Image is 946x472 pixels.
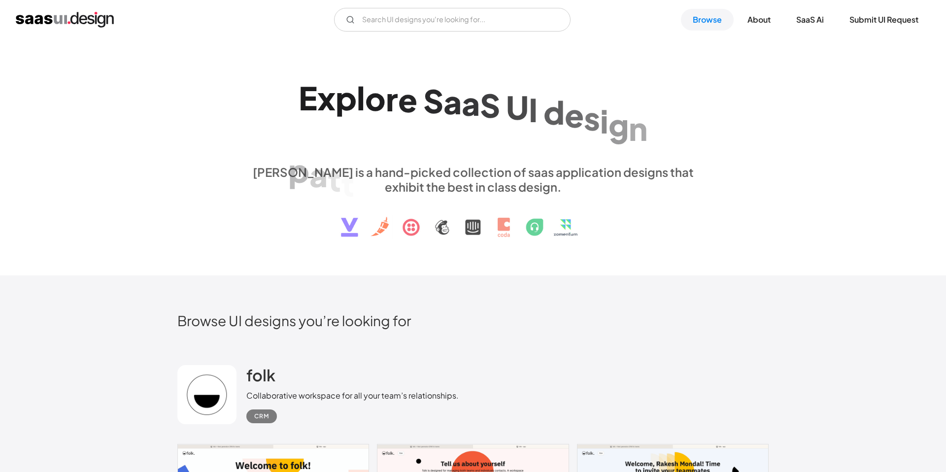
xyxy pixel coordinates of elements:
a: Browse [681,9,734,31]
div: S [423,82,443,120]
div: E [299,79,317,117]
div: CRM [254,410,269,422]
a: About [736,9,782,31]
div: o [365,79,386,117]
form: Email Form [334,8,571,32]
h2: Browse UI designs you’re looking for [177,312,769,329]
a: SaaS Ai [784,9,836,31]
div: a [462,85,480,123]
h2: folk [246,365,275,385]
div: l [357,79,365,117]
h1: Explore SaaS UI design patterns & interactions. [246,79,700,155]
div: d [543,93,565,131]
div: I [529,91,538,129]
div: S [480,86,500,124]
div: a [309,156,328,194]
div: e [565,96,584,134]
a: Submit UI Request [838,9,930,31]
input: Search UI designs you're looking for... [334,8,571,32]
a: folk [246,365,275,390]
div: r [386,80,398,118]
div: g [608,106,629,144]
div: n [629,110,647,148]
div: x [317,79,336,117]
div: U [506,89,529,127]
div: i [600,102,608,140]
div: p [288,151,309,189]
div: t [341,165,354,203]
div: Collaborative workspace for all your team’s relationships. [246,390,459,402]
div: t [328,160,341,198]
img: text, icon, saas logo [324,194,622,245]
div: e [398,81,417,119]
div: a [443,83,462,121]
div: p [336,79,357,117]
a: home [16,12,114,28]
div: [PERSON_NAME] is a hand-picked collection of saas application designs that exhibit the best in cl... [246,165,700,194]
div: s [584,99,600,137]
